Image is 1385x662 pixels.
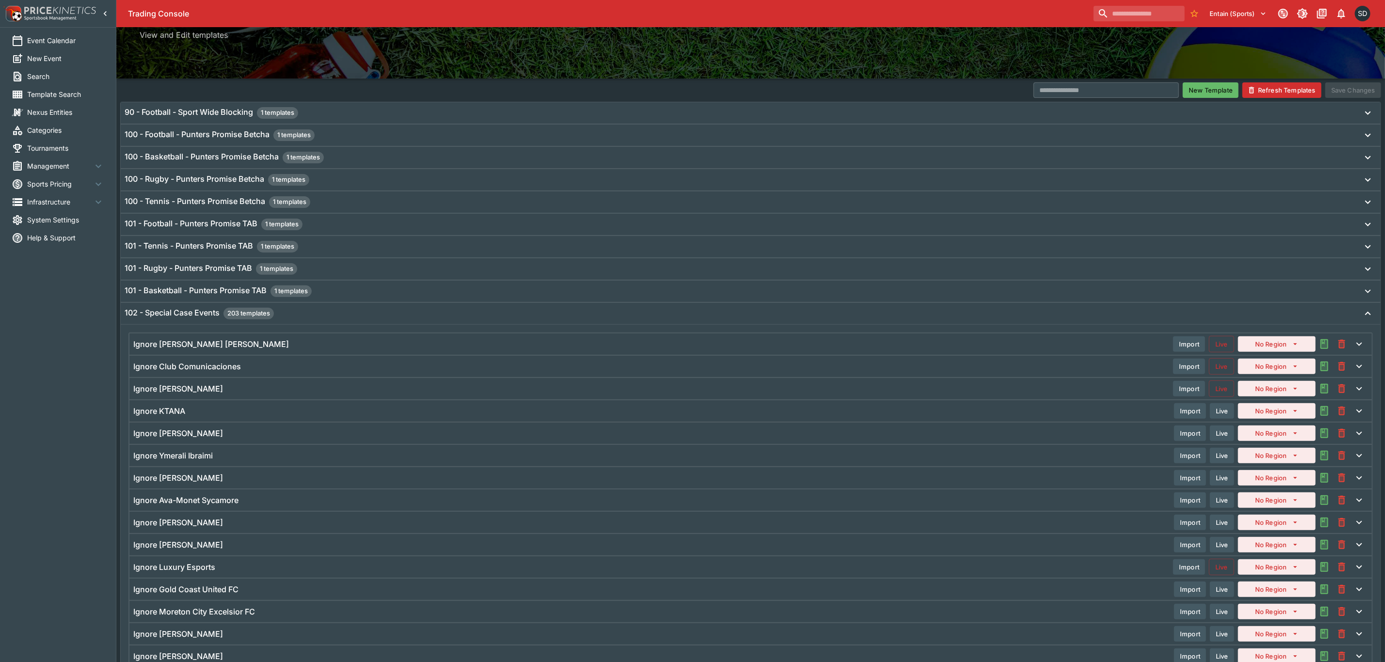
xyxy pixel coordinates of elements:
[133,428,223,439] h6: Ignore [PERSON_NAME]
[273,130,315,140] span: 1 templates
[27,179,93,189] span: Sports Pricing
[1174,492,1206,508] button: Import
[1210,604,1234,619] button: Live
[1173,336,1205,352] button: Import
[1316,491,1333,509] button: Audit the Template Change History
[1238,537,1316,552] button: No Region
[27,125,104,135] span: Categories
[1173,381,1205,396] button: Import
[125,129,315,141] h6: 100 - Football - Punters Promise Betcha
[1210,492,1234,508] button: Live
[1209,358,1234,375] button: Live
[1238,426,1316,441] button: No Region
[1210,515,1234,530] button: Live
[3,4,22,23] img: PriceKinetics Logo
[27,197,93,207] span: Infrastructure
[1238,381,1316,396] button: No Region
[283,153,324,162] span: 1 templates
[125,241,298,252] h6: 101 - Tennis - Punters Promise TAB
[1174,403,1206,419] button: Import
[1333,625,1351,643] button: This will delete the selected template. You will still need to Save Template changes to commit th...
[125,263,297,275] h6: 101 - Rugby - Punters Promise TAB
[27,215,104,225] span: System Settings
[1210,448,1234,463] button: Live
[1173,559,1205,575] button: Import
[1210,626,1234,642] button: Live
[133,451,213,461] h6: Ignore Ymerali Ibraimi
[1316,358,1333,375] button: Audit the Template Change History
[261,220,302,229] span: 1 templates
[1333,558,1351,576] button: This will delete the selected template. You will still need to Save Template changes to commit th...
[1210,582,1234,597] button: Live
[1242,82,1321,98] button: Refresh Templates
[1238,604,1316,619] button: No Region
[1209,559,1234,575] button: Live
[1333,5,1350,22] button: Notifications
[1238,448,1316,463] button: No Region
[1174,448,1206,463] button: Import
[1173,359,1205,374] button: Import
[133,473,223,483] h6: Ignore [PERSON_NAME]
[133,562,215,572] h6: Ignore Luxury Esports
[1238,626,1316,642] button: No Region
[1210,426,1234,441] button: Live
[27,35,104,46] span: Event Calendar
[257,108,298,118] span: 1 templates
[1316,335,1333,353] button: Audit the Template Change History
[24,16,77,20] img: Sportsbook Management
[27,161,93,171] span: Management
[133,607,255,617] h6: Ignore Moreton City Excelsior FC
[1316,469,1333,487] button: Audit the Template Change History
[256,264,297,274] span: 1 templates
[27,71,104,81] span: Search
[133,495,239,505] h6: Ignore Ava-Monet Sycamore
[1204,6,1273,21] button: Select Tenant
[1333,536,1351,553] button: This will delete the selected template. You will still need to Save Template changes to commit th...
[133,384,223,394] h6: Ignore [PERSON_NAME]
[1333,447,1351,464] button: This will delete the selected template. You will still need to Save Template changes to commit th...
[133,540,223,550] h6: Ignore [PERSON_NAME]
[125,107,298,119] h6: 90 - Football - Sport Wide Blocking
[1333,425,1351,442] button: This will delete the selected template. You will still need to Save Template changes to commit th...
[223,309,274,318] span: 203 templates
[1174,604,1206,619] button: Import
[1238,582,1316,597] button: No Region
[125,152,324,163] h6: 100 - Basketball - Punters Promise Betcha
[125,285,312,297] h6: 101 - Basketball - Punters Promise TAB
[24,7,96,14] img: PriceKinetics
[1333,581,1351,598] button: This will delete the selected template. You will still need to Save Template changes to commit th...
[133,518,223,528] h6: Ignore [PERSON_NAME]
[1238,559,1316,575] button: No Region
[133,629,223,639] h6: Ignore [PERSON_NAME]
[1174,426,1206,441] button: Import
[1316,380,1333,397] button: Audit the Template Change History
[1174,582,1206,597] button: Import
[133,362,241,372] h6: Ignore Club Comunicaciones
[1316,625,1333,643] button: Audit the Template Change History
[1209,380,1234,397] button: Live
[27,233,104,243] span: Help & Support
[1333,491,1351,509] button: This will delete the selected template. You will still need to Save Template changes to commit th...
[269,197,310,207] span: 1 templates
[125,219,302,230] h6: 101 - Football - Punters Promise TAB
[1210,403,1234,419] button: Live
[1333,469,1351,487] button: This will delete the selected template. You will still need to Save Template changes to commit th...
[268,175,309,185] span: 1 templates
[125,196,310,208] h6: 100 - Tennis - Punters Promise Betcha
[1174,537,1206,552] button: Import
[128,9,1090,19] div: Trading Console
[1316,402,1333,420] button: Audit the Template Change History
[1210,470,1234,486] button: Live
[1174,626,1206,642] button: Import
[1238,403,1316,419] button: No Region
[1183,82,1239,98] button: New Template
[271,286,312,296] span: 1 templates
[1210,537,1234,552] button: Live
[1316,558,1333,576] button: Audit the Template Change History
[1316,514,1333,531] button: Audit the Template Change History
[1316,581,1333,598] button: Audit the Template Change History
[1333,358,1351,375] button: This will delete the selected template. You will still need to Save Template changes to commit th...
[1333,514,1351,531] button: This will delete the selected template. You will still need to Save Template changes to commit th...
[1294,5,1311,22] button: Toggle light/dark mode
[27,53,104,63] span: New Event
